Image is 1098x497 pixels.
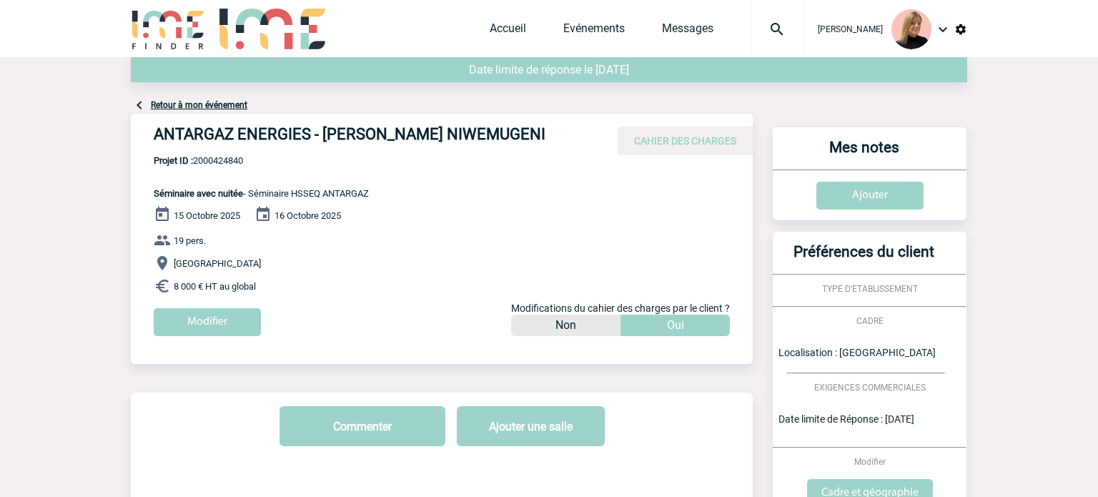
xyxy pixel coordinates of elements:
p: Non [555,315,576,336]
span: [GEOGRAPHIC_DATA] [174,258,261,269]
span: CADRE [856,316,884,326]
span: [PERSON_NAME] [818,24,883,34]
a: Accueil [490,21,526,41]
img: IME-Finder [131,9,205,49]
button: Commenter [280,406,445,446]
span: 19 pers. [174,235,206,246]
b: Projet ID : [154,155,193,166]
span: Date limite de Réponse : [DATE] [778,413,914,425]
span: 15 Octobre 2025 [174,210,240,221]
h3: Mes notes [778,139,949,169]
span: 16 Octobre 2025 [274,210,341,221]
span: 2000424840 [154,155,369,166]
input: Ajouter [816,182,924,210]
span: Localisation : [GEOGRAPHIC_DATA] [778,347,936,358]
button: Ajouter une salle [457,406,605,446]
span: Modifier [854,457,886,467]
span: CAHIER DES CHARGES [634,135,736,147]
span: - Séminaire HSSEQ ANTARGAZ [154,188,369,199]
span: 8 000 € HT au global [174,281,256,292]
a: Retour à mon événement [151,100,247,110]
a: Messages [662,21,713,41]
span: Date limite de réponse le [DATE] [469,63,629,77]
a: Evénements [563,21,625,41]
h4: ANTARGAZ ENERGIES - [PERSON_NAME] NIWEMUGENI [154,125,583,149]
img: 131233-0.png [891,9,931,49]
span: EXIGENCES COMMERCIALES [814,383,926,393]
span: TYPE D'ETABLISSEMENT [822,284,918,294]
span: Séminaire avec nuitée [154,188,243,199]
p: Oui [667,315,684,336]
span: Modifications du cahier des charges par le client ? [511,302,730,314]
input: Modifier [154,308,261,336]
h3: Préférences du client [778,243,949,274]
